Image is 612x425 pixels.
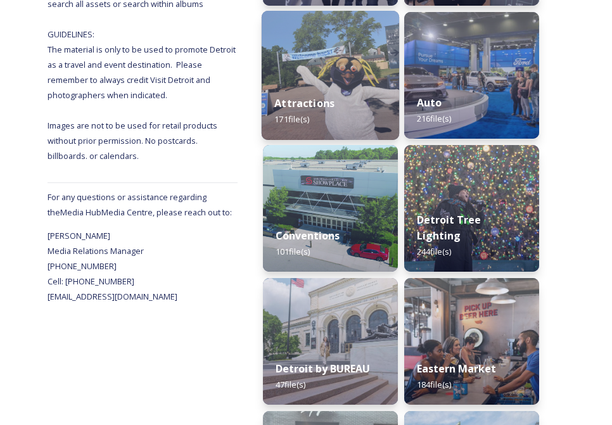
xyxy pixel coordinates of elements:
strong: Detroit Tree Lighting [417,213,481,243]
span: 101 file(s) [276,246,310,257]
strong: Conventions [276,229,340,243]
img: d7532473-e64b-4407-9cc3-22eb90fab41b.jpg [404,12,539,139]
strong: Detroit by BUREAU [276,362,370,376]
span: 244 file(s) [417,246,451,257]
img: ad1a86ae-14bd-4f6b-9ce0-fa5a51506304.jpg [404,145,539,272]
span: 171 file(s) [274,113,309,125]
span: [PERSON_NAME] Media Relations Manager [PHONE_NUMBER] Cell: [PHONE_NUMBER] [EMAIL_ADDRESS][DOMAIN_... [48,230,177,302]
span: 216 file(s) [417,113,451,124]
strong: Eastern Market [417,362,496,376]
img: 3c2c6adb-06da-4ad6-b7c8-83bb800b1f33.jpg [404,278,539,405]
span: For any questions or assistance regarding the Media Hub Media Centre, please reach out to: [48,191,232,218]
span: 47 file(s) [276,379,305,390]
span: 184 file(s) [417,379,451,390]
strong: Auto [417,96,442,110]
strong: Attractions [274,96,335,110]
img: Bureau_DIA_6998.jpg [263,278,398,405]
img: b41b5269-79c1-44fe-8f0b-cab865b206ff.jpg [262,11,399,140]
img: 35ad669e-8c01-473d-b9e4-71d78d8e13d9.jpg [263,145,398,272]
